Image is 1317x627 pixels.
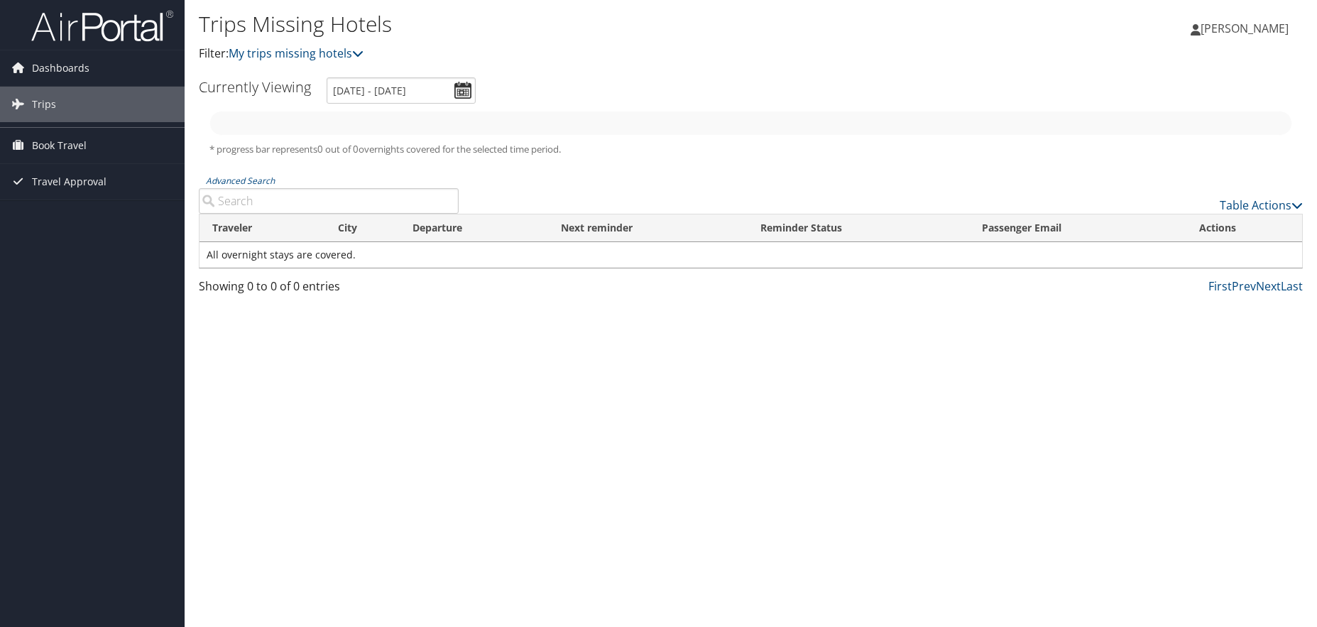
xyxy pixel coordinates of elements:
h3: Currently Viewing [199,77,311,97]
h5: * progress bar represents overnights covered for the selected time period. [209,143,1292,156]
a: My trips missing hotels [229,45,364,61]
a: Last [1281,278,1303,294]
input: Advanced Search [199,188,459,214]
a: Table Actions [1220,197,1303,213]
h1: Trips Missing Hotels [199,9,935,39]
span: Travel Approval [32,164,106,200]
div: Showing 0 to 0 of 0 entries [199,278,459,302]
span: [PERSON_NAME] [1201,21,1289,36]
th: Traveler: activate to sort column ascending [200,214,325,242]
th: Reminder Status [748,214,970,242]
span: Book Travel [32,128,87,163]
a: Next [1256,278,1281,294]
a: [PERSON_NAME] [1191,7,1303,50]
a: Prev [1232,278,1256,294]
td: All overnight stays are covered. [200,242,1302,268]
span: Trips [32,87,56,122]
span: Dashboards [32,50,89,86]
a: First [1208,278,1232,294]
th: Next reminder [548,214,748,242]
img: airportal-logo.png [31,9,173,43]
th: Departure: activate to sort column descending [400,214,548,242]
a: Advanced Search [206,175,275,187]
th: Actions [1186,214,1302,242]
input: [DATE] - [DATE] [327,77,476,104]
p: Filter: [199,45,935,63]
th: City: activate to sort column ascending [325,214,400,242]
th: Passenger Email: activate to sort column ascending [969,214,1186,242]
span: 0 out of 0 [317,143,359,156]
